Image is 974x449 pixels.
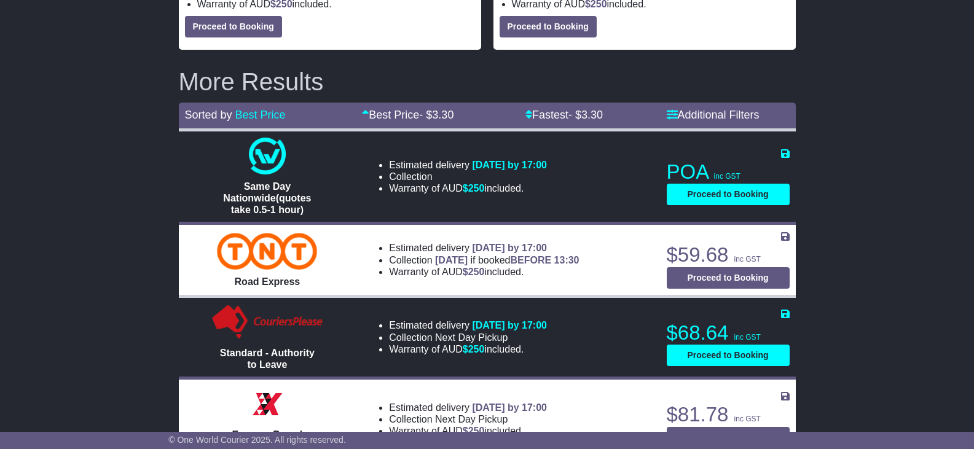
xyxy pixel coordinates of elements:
[220,348,315,370] span: Standard - Authority to Leave
[472,320,547,330] span: [DATE] by 17:00
[235,276,300,287] span: Road Express
[389,402,547,413] li: Estimated delivery
[419,109,454,121] span: - $
[734,255,761,264] span: inc GST
[472,243,547,253] span: [DATE] by 17:00
[389,159,547,171] li: Estimated delivery
[468,344,485,354] span: 250
[210,304,326,341] img: Couriers Please: Standard - Authority to Leave
[389,425,547,437] li: Warranty of AUD included.
[463,426,485,436] span: $
[463,344,485,354] span: $
[185,16,282,37] button: Proceed to Booking
[389,332,547,343] li: Collection
[667,160,790,184] p: POA
[667,243,790,267] p: $59.68
[667,267,790,289] button: Proceed to Booking
[389,319,547,331] li: Estimated delivery
[249,138,286,174] img: One World Courier: Same Day Nationwide(quotes take 0.5-1 hour)
[667,345,790,366] button: Proceed to Booking
[435,332,508,343] span: Next Day Pickup
[389,266,579,278] li: Warranty of AUD included.
[472,160,547,170] span: [DATE] by 17:00
[667,184,790,205] button: Proceed to Booking
[168,435,346,445] span: © One World Courier 2025. All rights reserved.
[463,267,485,277] span: $
[235,109,286,121] a: Best Price
[500,16,597,37] button: Proceed to Booking
[389,413,547,425] li: Collection
[249,386,286,423] img: Border Express: Express Parcel Service
[581,109,603,121] span: 3.30
[435,414,508,424] span: Next Day Pickup
[389,242,579,254] li: Estimated delivery
[667,109,760,121] a: Additional Filters
[389,182,547,194] li: Warranty of AUD included.
[468,426,485,436] span: 250
[525,109,603,121] a: Fastest- $3.30
[667,402,790,427] p: $81.78
[468,267,485,277] span: 250
[734,415,761,423] span: inc GST
[435,255,468,265] span: [DATE]
[734,333,761,342] span: inc GST
[472,402,547,413] span: [DATE] by 17:00
[554,255,579,265] span: 13:30
[568,109,603,121] span: - $
[468,183,485,193] span: 250
[667,321,790,345] p: $68.64
[185,109,232,121] span: Sorted by
[223,181,311,215] span: Same Day Nationwide(quotes take 0.5-1 hour)
[667,427,790,448] button: Proceed to Booking
[510,255,551,265] span: BEFORE
[463,183,485,193] span: $
[389,254,579,266] li: Collection
[435,255,579,265] span: if booked
[389,171,547,182] li: Collection
[389,343,547,355] li: Warranty of AUD included.
[217,233,317,270] img: TNT Domestic: Road Express
[362,109,454,121] a: Best Price- $3.30
[179,68,796,95] h2: More Results
[714,172,740,181] span: inc GST
[432,109,454,121] span: 3.30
